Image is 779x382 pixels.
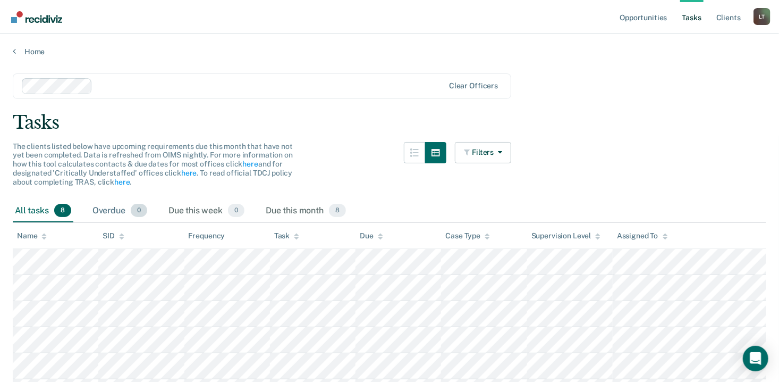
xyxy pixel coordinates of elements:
button: Profile dropdown button [753,8,770,25]
a: Home [13,47,766,56]
div: Name [17,231,47,240]
span: The clients listed below have upcoming requirements due this month that have not yet been complet... [13,142,293,186]
button: Filters [455,142,511,163]
div: Tasks [13,112,766,134]
div: Frequency [189,231,225,240]
span: 0 [228,204,244,218]
div: Case Type [445,231,490,240]
a: here [114,178,130,186]
div: Assigned To [617,231,667,240]
div: L T [753,8,770,25]
div: SID [103,231,124,240]
div: Due this month8 [264,200,348,223]
div: Supervision Level [531,231,601,240]
div: Due this week0 [166,200,247,223]
a: here [181,169,197,177]
a: here [242,160,258,168]
div: Overdue0 [90,200,149,223]
div: Due [360,231,383,240]
div: Task [274,231,299,240]
div: All tasks8 [13,200,73,223]
span: 8 [329,204,346,218]
img: Recidiviz [11,11,62,23]
div: Clear officers [449,81,498,90]
div: Open Intercom Messenger [743,346,768,371]
span: 0 [131,204,147,218]
span: 8 [54,204,71,218]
